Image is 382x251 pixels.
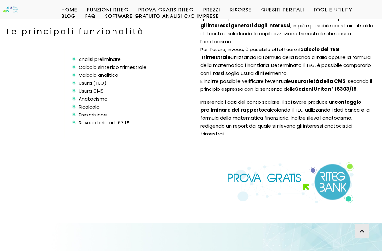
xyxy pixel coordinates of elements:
[72,63,181,71] li: Calcolo sintetico trimestrale
[6,25,182,38] h3: Le principali funzionalità
[227,162,355,204] img: Software anatocismo e usura Ritg Bank Web per conti correnti, mutui e leasing
[72,119,181,127] li: Revocatoria art. 67 LF
[72,111,181,119] li: Prescrizione
[81,13,100,19] a: Faq
[198,6,225,13] a: Prezzi
[57,13,81,19] a: Blog
[291,78,346,84] strong: usurarietà della CMS
[72,79,181,87] li: Usura (TEG)
[3,6,18,13] img: Software anatocismo e usura bancaria
[100,13,224,19] a: Software GRATUITO analisi c/c imprese
[201,98,378,138] p: Inserendo i dati del conto scalare, il software produce un calcolando il TEG utilizzando i dati b...
[57,6,82,13] a: Home
[72,87,181,95] li: Usura CMS
[133,6,198,13] a: Prova Gratis Riteg
[72,56,181,63] li: Analisi preliminare
[295,86,357,92] strong: Sezioni Unite n° 16303/18
[72,103,181,111] li: Ricalcolo
[256,6,309,13] a: Quesiti Peritali
[72,71,181,79] li: Calcolo analitico
[201,99,361,113] strong: conteggio preliminare del rapporto
[82,6,133,13] a: Funzioni Riteg
[72,95,181,103] li: Anatocismo
[225,6,256,13] a: Risorse
[309,6,357,13] a: Tool e Utility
